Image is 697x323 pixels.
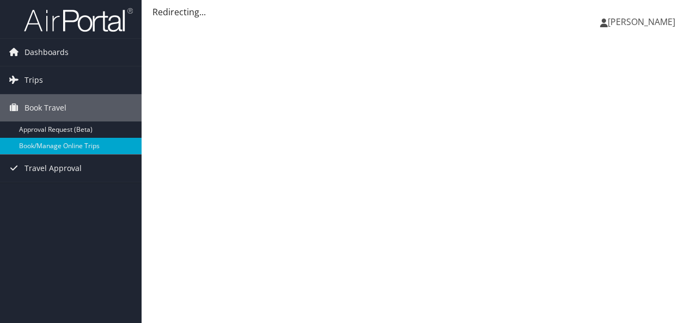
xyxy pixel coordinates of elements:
[25,94,66,121] span: Book Travel
[608,16,675,28] span: [PERSON_NAME]
[600,5,686,38] a: [PERSON_NAME]
[24,7,133,33] img: airportal-logo.png
[25,66,43,94] span: Trips
[25,39,69,66] span: Dashboards
[152,5,686,19] div: Redirecting...
[25,155,82,182] span: Travel Approval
